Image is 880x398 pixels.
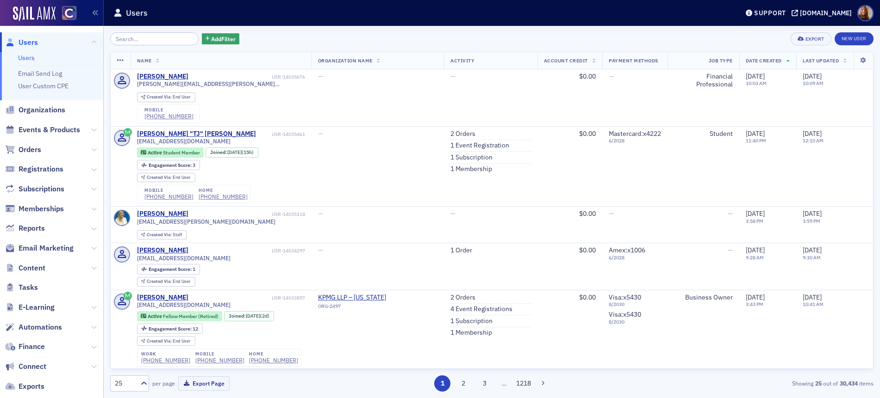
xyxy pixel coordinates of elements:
[144,107,193,113] div: mobile
[450,141,509,150] a: 1 Event Registration
[5,322,62,332] a: Automations
[19,282,38,293] span: Tasks
[803,57,839,64] span: Last Updated
[190,295,305,301] div: USR-14033857
[199,193,248,200] a: [PHONE_NUMBER]
[857,5,874,21] span: Profile
[579,209,596,218] span: $0.00
[803,137,824,144] time: 12:10 AM
[141,357,190,364] a: [PHONE_NUMBER]
[147,175,191,180] div: End User
[147,278,173,284] span: Created Via :
[224,311,274,321] div: Joined: 2025-09-22 00:00:00
[800,9,852,17] div: [DOMAIN_NAME]
[5,105,65,115] a: Organizations
[144,113,193,120] div: [PHONE_NUMBER]
[110,32,199,45] input: Search…
[190,211,305,217] div: USR-14035118
[609,319,661,325] span: 8 / 2030
[754,9,786,17] div: Support
[137,92,195,102] div: Created Via: End User
[163,313,218,319] span: Fellow Member (Retired)
[163,149,200,156] span: Student Member
[318,209,323,218] span: —
[137,230,187,240] div: Created Via: Staff
[5,263,45,273] a: Content
[450,153,493,162] a: 1 Subscription
[13,6,56,21] img: SailAMX
[456,375,472,392] button: 2
[5,145,41,155] a: Orders
[211,35,236,43] span: Add Filter
[148,149,163,156] span: Active
[5,243,74,253] a: Email Marketing
[838,379,859,387] strong: 30,434
[126,7,148,18] h1: Users
[19,184,64,194] span: Subscriptions
[318,72,323,80] span: —
[803,80,824,86] time: 10:09 AM
[137,73,188,81] a: [PERSON_NAME]
[835,32,874,45] a: New User
[246,313,269,319] div: (2d)
[609,246,645,254] span: Amex : x1006
[803,129,822,138] span: [DATE]
[18,69,62,78] a: Email Send Log
[141,149,200,155] a: Active Student Member
[544,57,588,64] span: Account Credit
[190,74,305,80] div: USR-14035676
[728,209,733,218] span: —
[19,204,64,214] span: Memberships
[5,342,45,352] a: Finance
[137,218,275,225] span: [EMAIL_ADDRESS][PERSON_NAME][DOMAIN_NAME]
[144,193,193,200] a: [PHONE_NUMBER]
[674,73,733,89] div: Financial Professional
[137,294,188,302] div: [PERSON_NAME]
[257,131,305,137] div: USR-14035461
[498,379,511,387] span: …
[147,233,182,238] div: Staff
[746,137,766,144] time: 11:40 PM
[450,57,474,64] span: Activity
[227,149,242,155] span: [DATE]
[195,351,244,357] div: mobile
[19,145,41,155] span: Orders
[137,57,152,64] span: Name
[579,246,596,254] span: $0.00
[813,379,823,387] strong: 25
[450,305,512,313] a: 4 Event Registrations
[476,375,493,392] button: 3
[728,246,733,254] span: —
[19,381,44,392] span: Exports
[178,376,230,391] button: Export Page
[5,37,38,48] a: Users
[137,324,203,334] div: Engagement Score: 12
[137,246,188,255] a: [PERSON_NAME]
[709,57,733,64] span: Job Type
[579,293,596,301] span: $0.00
[515,375,531,392] button: 1218
[137,255,231,262] span: [EMAIL_ADDRESS][DOMAIN_NAME]
[206,147,258,158] div: Joined: 2025-09-24 00:00:00
[318,129,323,138] span: —
[195,357,244,364] a: [PHONE_NUMBER]
[137,264,200,274] div: Engagement Score: 1
[5,164,63,174] a: Registrations
[19,342,45,352] span: Finance
[19,322,62,332] span: Automations
[434,375,450,392] button: 1
[803,301,824,307] time: 10:41 AM
[249,351,298,357] div: home
[137,130,256,138] div: [PERSON_NAME] "TJ" [PERSON_NAME]
[579,72,596,80] span: $0.00
[19,243,74,253] span: Email Marketing
[141,351,190,357] div: work
[137,147,204,158] div: Active: Active: Student Member
[746,254,764,261] time: 9:28 AM
[19,263,45,273] span: Content
[249,357,298,364] a: [PHONE_NUMBER]
[746,218,763,224] time: 3:58 PM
